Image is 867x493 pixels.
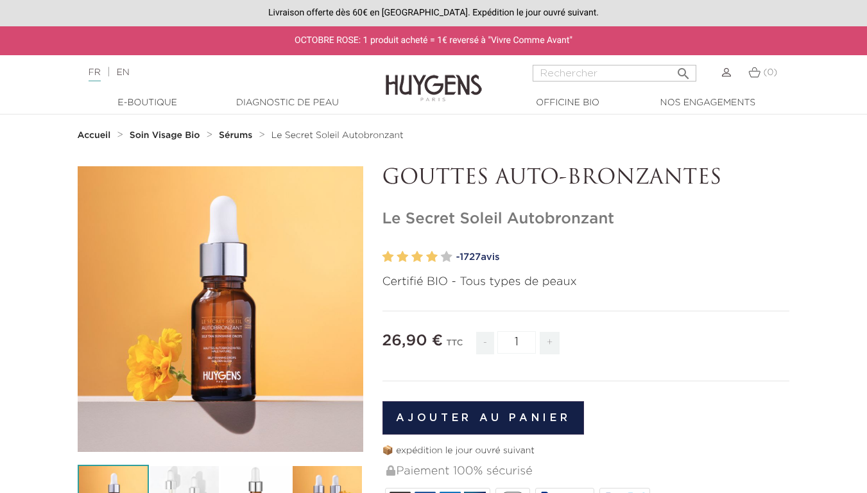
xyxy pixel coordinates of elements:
h1: Le Secret Soleil Autobronzant [382,210,790,229]
label: 2 [397,248,408,266]
a: Accueil [78,130,114,141]
button: Ajouter au panier [382,401,585,435]
strong: Sérums [219,131,252,140]
label: 1 [382,248,394,266]
span: 26,90 € [382,333,443,349]
span: (0) [763,68,777,77]
label: 5 [441,248,452,266]
a: Soin Visage Bio [130,130,203,141]
span: Le Secret Soleil Autobronzant [271,131,404,140]
a: FR [89,68,101,82]
a: Le Secret Soleil Autobronzant [271,130,404,141]
div: TTC [446,329,463,364]
i:  [676,62,691,78]
p: GOUTTES AUTO-BRONZANTES [382,166,790,191]
label: 4 [426,248,438,266]
a: EN [116,68,129,77]
a: -1727avis [456,248,790,267]
span: - [476,332,494,354]
span: 1727 [459,252,481,262]
span: + [540,332,560,354]
input: Rechercher [533,65,696,82]
img: Huygens [386,54,482,103]
a: Nos engagements [644,96,772,110]
a: Officine Bio [504,96,632,110]
p: Certifié BIO - Tous types de peaux [382,273,790,291]
a: Sérums [219,130,255,141]
div: | [82,65,352,80]
label: 3 [411,248,423,266]
strong: Soin Visage Bio [130,131,200,140]
div: Paiement 100% sécurisé [385,458,790,485]
img: Paiement 100% sécurisé [386,465,395,476]
strong: Accueil [78,131,111,140]
input: Quantité [497,331,536,354]
a: E-Boutique [83,96,212,110]
button:  [672,61,695,78]
a: Diagnostic de peau [223,96,352,110]
p: 📦 expédition le jour ouvré suivant [382,444,790,458]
